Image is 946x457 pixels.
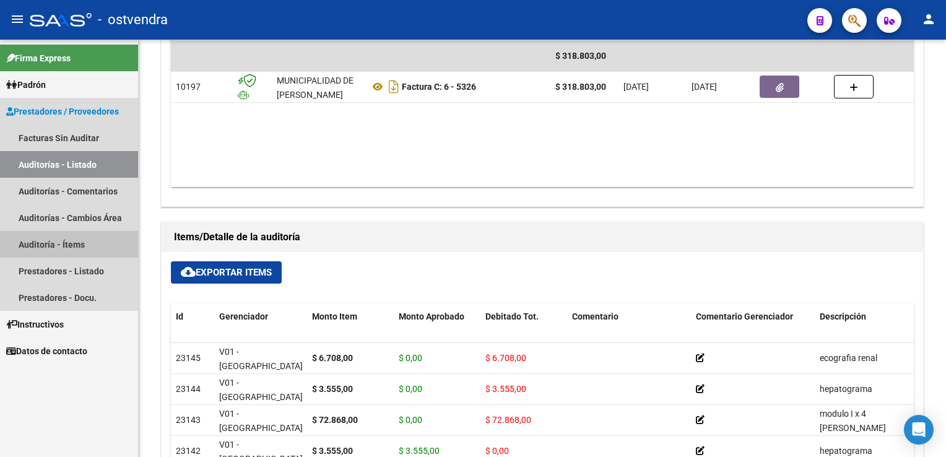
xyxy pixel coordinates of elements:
[399,311,464,321] span: Monto Aprobado
[6,51,71,65] span: Firma Express
[10,12,25,27] mat-icon: menu
[692,82,717,92] span: [DATE]
[171,303,214,358] datatable-header-cell: Id
[921,12,936,27] mat-icon: person
[181,264,196,279] mat-icon: cloud_download
[485,384,526,394] span: $ 3.555,00
[555,51,606,61] span: $ 318.803,00
[174,227,911,247] h1: Items/Detalle de la auditoría
[312,353,353,363] strong: $ 6.708,00
[820,353,877,363] span: ecografia renal
[176,353,201,363] span: 23145
[219,311,268,321] span: Gerenciador
[6,105,119,118] span: Prestadores / Proveedores
[307,303,394,358] datatable-header-cell: Monto Item
[696,311,793,321] span: Comentario Gerenciador
[815,303,939,358] datatable-header-cell: Descripción
[176,384,201,394] span: 23144
[399,353,422,363] span: $ 0,00
[386,77,402,97] i: Descargar documento
[6,344,87,358] span: Datos de contacto
[176,415,201,425] span: 23143
[219,347,303,371] span: V01 - [GEOGRAPHIC_DATA]
[176,311,183,321] span: Id
[312,311,357,321] span: Monto Item
[820,311,866,321] span: Descripción
[399,446,440,456] span: $ 3.555,00
[214,303,307,358] datatable-header-cell: Gerenciador
[394,303,480,358] datatable-header-cell: Monto Aprobado
[485,446,509,456] span: $ 0,00
[820,446,872,456] span: hepatograma
[691,303,815,358] datatable-header-cell: Comentario Gerenciador
[485,353,526,363] span: $ 6.708,00
[219,409,303,433] span: V01 - [GEOGRAPHIC_DATA]
[485,311,539,321] span: Debitado Tot.
[820,384,872,394] span: hepatograma
[6,318,64,331] span: Instructivos
[219,378,303,402] span: V01 - [GEOGRAPHIC_DATA]
[176,446,201,456] span: 23142
[555,82,606,92] strong: $ 318.803,00
[485,415,531,425] span: $ 72.868,00
[572,311,618,321] span: Comentario
[904,415,934,445] div: Open Intercom Messenger
[277,74,360,102] div: MUNICIPALIDAD DE [PERSON_NAME]
[567,303,691,358] datatable-header-cell: Comentario
[312,446,353,456] strong: $ 3.555,00
[312,384,353,394] strong: $ 3.555,00
[820,409,886,433] span: modulo I x 4 [PERSON_NAME]
[402,82,476,92] strong: Factura C: 6 - 5326
[98,6,168,33] span: - ostvendra
[623,82,649,92] span: [DATE]
[399,384,422,394] span: $ 0,00
[181,267,272,278] span: Exportar Items
[176,82,201,92] span: 10197
[312,415,358,425] strong: $ 72.868,00
[480,303,567,358] datatable-header-cell: Debitado Tot.
[399,415,422,425] span: $ 0,00
[6,78,46,92] span: Padrón
[171,261,282,284] button: Exportar Items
